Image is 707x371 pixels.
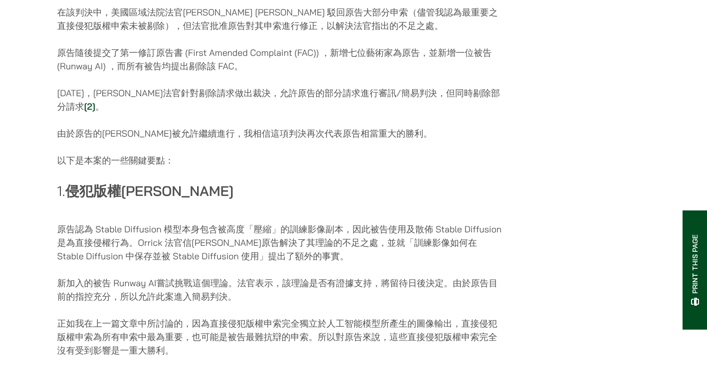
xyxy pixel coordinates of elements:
[57,276,502,303] p: 新加入的被告 Runway AI嘗試挑戰這個理論。法官表示，該理論是否有證據支持，將留待日後決定。由於原告目前的指控充分，所以允許此案進入簡易判決。
[57,86,502,113] p: [DATE]，[PERSON_NAME]法官針對剔除請求做出裁決，允許原告的部分請求進行審訊/簡易判決，但同時剔除部分請求 。
[57,222,502,263] p: 原告認為 Stable Diffusion 模型本身包含被高度「壓縮」的訓練影像副本，因此被告使用及散佈 Stable Diffusion 是為直接侵權行為。Orrick 法官信[PERSON_...
[57,154,502,167] p: 以下是本案的一些關鍵要點：
[84,101,95,112] a: [2]
[57,181,502,201] p: 1.
[57,317,502,357] p: 正如我在上一篇文章中所討論的，因為直接侵犯版權申索完全獨立於人工智能模型所產生的圖像輸出，直接侵犯版權申索為所有申索中最為重要，也可能是被告最難抗辯的申索。所以對原告來說，這些直接侵犯版權申索完...
[57,46,502,73] p: 原告隨後提交了第一修訂原告書 (First Amended Complaint (FAC)) ，新增七位藝術家為原告，並新增一位被告 (Runway AI) ，而所有被告均提出剔除該 FAC。
[57,5,502,32] p: 在該判決中，美國區域法院法官[PERSON_NAME] [PERSON_NAME] 駁回原告大部分申索（儘管我認為最重要之直接侵犯版權申索未被剔除），但法官批准原告對其申索進行修正，以解決法官指...
[65,182,234,199] strong: 侵犯版權[PERSON_NAME]
[57,127,502,140] p: 由於原告的[PERSON_NAME]被允許繼續進行，我相信這項判決再次代表原告相當重大的勝利。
